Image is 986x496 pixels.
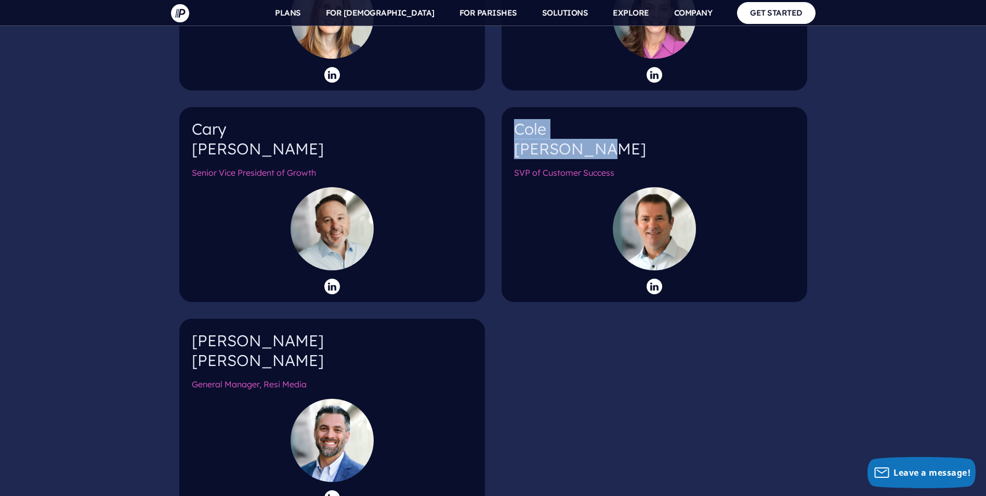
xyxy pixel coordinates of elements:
[737,2,816,23] a: GET STARTED
[514,167,795,187] h6: SVP of Customer Success
[192,120,472,167] h4: Cary [PERSON_NAME]
[867,457,976,488] button: Leave a message!
[192,378,472,398] h6: General Manager, Resi Media
[192,167,472,187] h6: Senior Vice President of Growth
[893,467,970,478] span: Leave a message!
[514,120,795,167] h4: Cole [PERSON_NAME]
[192,331,472,378] h4: [PERSON_NAME] [PERSON_NAME]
